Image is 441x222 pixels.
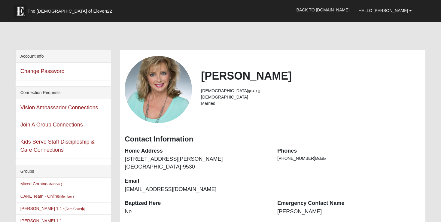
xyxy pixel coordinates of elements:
[20,139,95,153] a: Kids Serve Staff Discipleship & Care Connections
[65,207,85,211] small: (Care Giver )
[16,50,111,63] div: Account Info
[201,94,421,100] li: [DEMOGRAPHIC_DATA]
[28,8,112,14] span: The [DEMOGRAPHIC_DATA] of Eleven22
[277,199,421,207] dt: Emergency Contact Name
[358,8,408,13] span: Hello [PERSON_NAME]
[14,5,26,17] img: Eleven22 logo
[6,215,43,220] a: Page Load Time: 1.17s
[93,215,128,220] span: HTML Size: 117 KB
[125,56,192,123] a: View Fullsize Photo
[201,100,421,107] li: Married
[20,206,85,211] a: [PERSON_NAME] 1:1 -(Care Giver)
[277,147,421,155] dt: Phones
[125,147,268,155] dt: Home Address
[59,195,74,198] small: (Member )
[133,214,136,220] a: Web cache enabled
[125,199,268,207] dt: Baptized Here
[49,215,89,220] span: ViewState Size: 35 KB
[20,194,74,199] a: CARE Team - Online(Member )
[277,155,421,162] li: [PHONE_NUMBER]
[11,2,131,17] a: The [DEMOGRAPHIC_DATA] of Eleven22
[354,3,416,18] a: Hello [PERSON_NAME]
[125,135,421,144] h3: Contact Information
[277,208,421,216] dd: [PERSON_NAME]
[315,157,326,161] span: Mobile
[47,182,62,186] small: (Member )
[125,155,268,171] dd: [STREET_ADDRESS][PERSON_NAME] [GEOGRAPHIC_DATA]-9530
[20,105,98,111] a: Vision Ambassador Connections
[292,2,354,17] a: Back to [DOMAIN_NAME]
[20,68,65,74] a: Change Password
[20,122,83,128] a: Join A Group Connections
[20,181,62,186] a: Mixed Corning(Member )
[201,88,421,94] li: [DEMOGRAPHIC_DATA]
[125,208,268,216] dd: No
[16,87,111,99] div: Connection Requests
[426,211,437,220] a: Block Configuration (Alt-B)
[125,177,268,185] dt: Email
[125,186,268,193] dd: [EMAIL_ADDRESS][DOMAIN_NAME]
[248,89,260,93] small: ([DATE])
[16,165,111,178] div: Groups
[201,69,421,82] h2: [PERSON_NAME]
